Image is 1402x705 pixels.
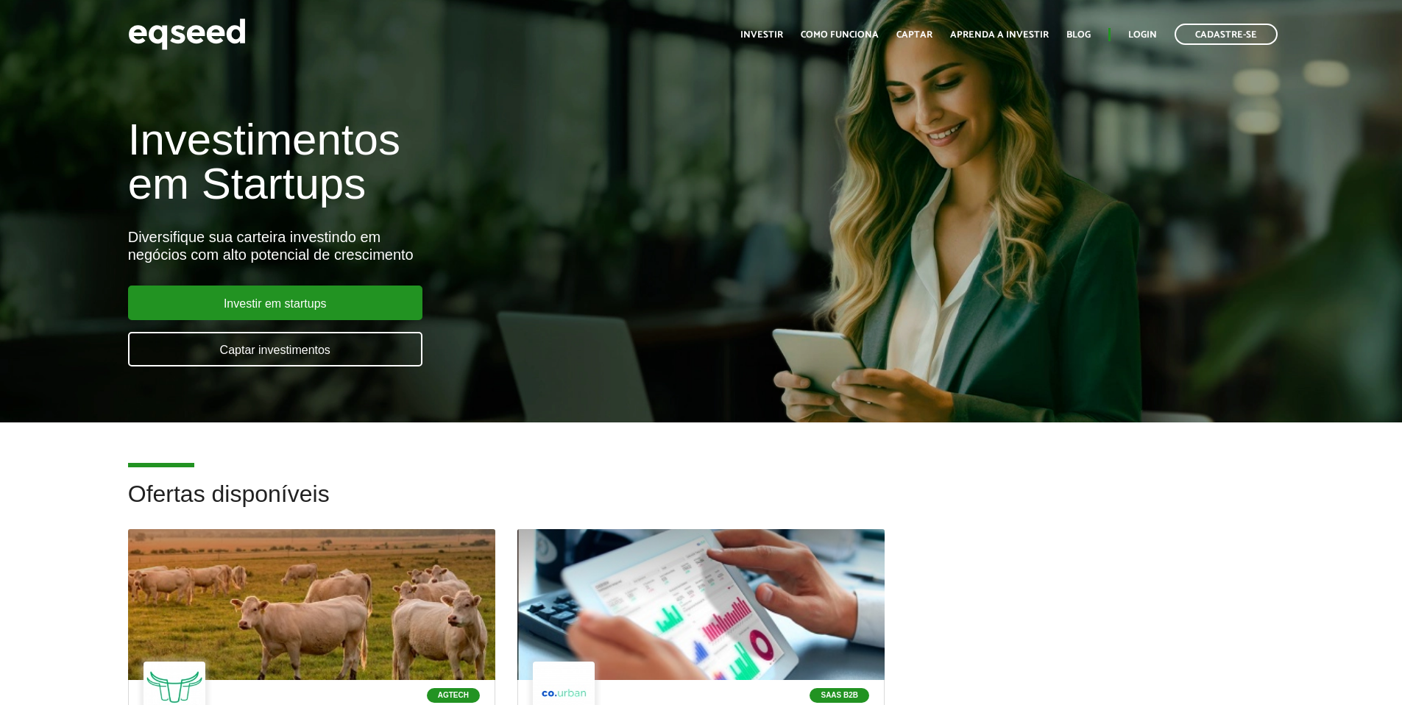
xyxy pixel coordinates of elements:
a: Captar investimentos [128,332,422,366]
a: Login [1128,30,1157,40]
a: Como funciona [801,30,879,40]
img: EqSeed [128,15,246,54]
p: Agtech [427,688,480,703]
p: SaaS B2B [810,688,869,703]
a: Aprenda a investir [950,30,1049,40]
a: Cadastre-se [1175,24,1278,45]
a: Captar [896,30,932,40]
h1: Investimentos em Startups [128,118,807,206]
h2: Ofertas disponíveis [128,481,1275,529]
a: Blog [1066,30,1091,40]
a: Investir em startups [128,286,422,320]
a: Investir [740,30,783,40]
div: Diversifique sua carteira investindo em negócios com alto potencial de crescimento [128,228,807,263]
